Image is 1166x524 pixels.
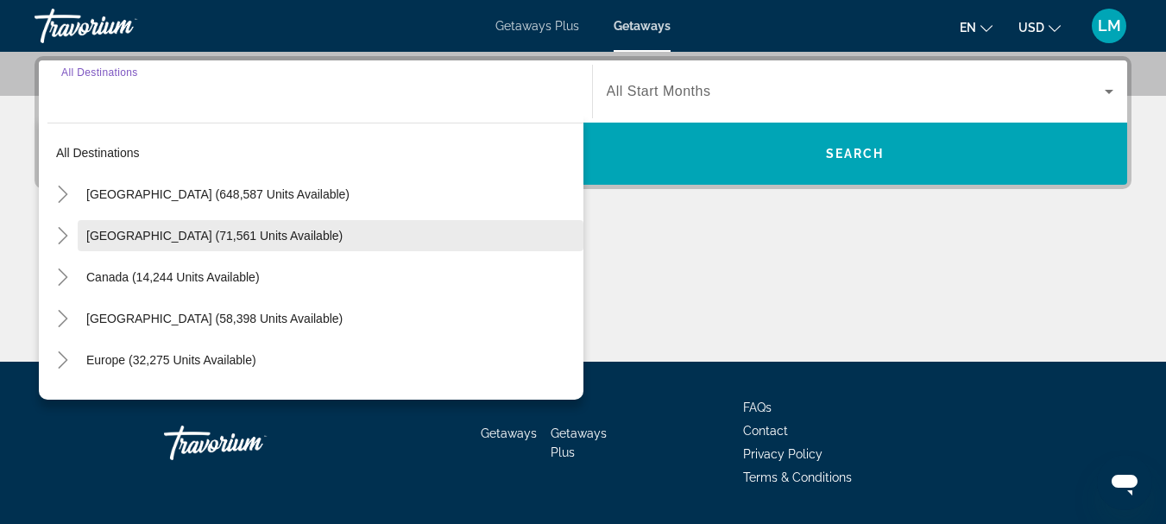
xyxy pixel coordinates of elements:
[607,84,711,98] span: All Start Months
[495,19,579,33] a: Getaways Plus
[47,137,583,168] button: All destinations
[86,229,343,243] span: [GEOGRAPHIC_DATA] (71,561 units available)
[78,262,583,293] button: Canada (14,244 units available)
[1098,17,1121,35] span: LM
[743,470,852,484] a: Terms & Conditions
[743,447,823,461] a: Privacy Policy
[86,187,350,201] span: [GEOGRAPHIC_DATA] (648,587 units available)
[614,19,671,33] a: Getaways
[1097,455,1152,510] iframe: Button to launch messaging window
[164,417,337,469] a: Travorium
[743,424,788,438] a: Contact
[78,344,583,376] button: Europe (32,275 units available)
[47,345,78,376] button: Toggle Europe (32,275 units available)
[86,353,256,367] span: Europe (32,275 units available)
[583,123,1128,185] button: Search
[86,312,343,325] span: [GEOGRAPHIC_DATA] (58,398 units available)
[39,60,1127,185] div: Search widget
[47,304,78,334] button: Toggle Caribbean & Atlantic Islands (58,398 units available)
[1018,15,1061,40] button: Change currency
[61,66,138,78] span: All Destinations
[1087,8,1131,44] button: User Menu
[960,15,993,40] button: Change language
[960,21,976,35] span: en
[78,386,583,417] button: Australia (2,550 units available)
[743,401,772,414] a: FAQs
[47,387,78,417] button: Toggle Australia (2,550 units available)
[78,303,583,334] button: [GEOGRAPHIC_DATA] (58,398 units available)
[86,270,260,284] span: Canada (14,244 units available)
[1018,21,1044,35] span: USD
[78,179,583,210] button: [GEOGRAPHIC_DATA] (648,587 units available)
[78,220,583,251] button: [GEOGRAPHIC_DATA] (71,561 units available)
[47,180,78,210] button: Toggle United States (648,587 units available)
[481,426,537,440] a: Getaways
[35,3,207,48] a: Travorium
[826,147,885,161] span: Search
[56,146,140,160] span: All destinations
[47,221,78,251] button: Toggle Mexico (71,561 units available)
[551,426,607,459] a: Getaways Plus
[47,262,78,293] button: Toggle Canada (14,244 units available)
